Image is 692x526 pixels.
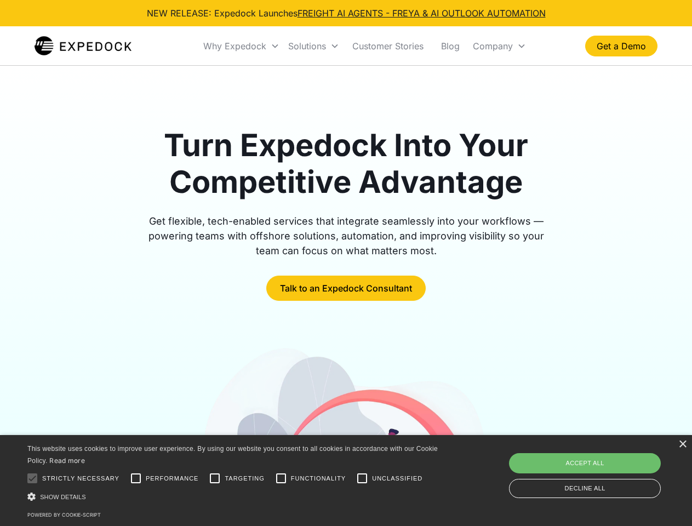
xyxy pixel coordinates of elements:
[136,127,557,201] h1: Turn Expedock Into Your Competitive Advantage
[136,214,557,258] div: Get flexible, tech-enabled services that integrate seamlessly into your workflows — powering team...
[147,7,546,20] div: NEW RELEASE: Expedock Launches
[372,474,422,483] span: Unclassified
[49,456,85,465] a: Read more
[42,474,119,483] span: Strictly necessary
[266,276,426,301] a: Talk to an Expedock Consultant
[344,27,432,65] a: Customer Stories
[510,408,692,526] iframe: Chat Widget
[288,41,326,52] div: Solutions
[225,474,264,483] span: Targeting
[27,512,101,518] a: Powered by cookie-script
[27,445,438,465] span: This website uses cookies to improve user experience. By using our website you consent to all coo...
[35,35,131,57] img: Expedock Logo
[291,474,346,483] span: Functionality
[468,27,530,65] div: Company
[284,27,344,65] div: Solutions
[199,27,284,65] div: Why Expedock
[432,27,468,65] a: Blog
[35,35,131,57] a: home
[473,41,513,52] div: Company
[203,41,266,52] div: Why Expedock
[40,494,86,500] span: Show details
[27,491,442,502] div: Show details
[585,36,657,56] a: Get a Demo
[146,474,199,483] span: Performance
[298,8,546,19] a: FREIGHT AI AGENTS - FREYA & AI OUTLOOK AUTOMATION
